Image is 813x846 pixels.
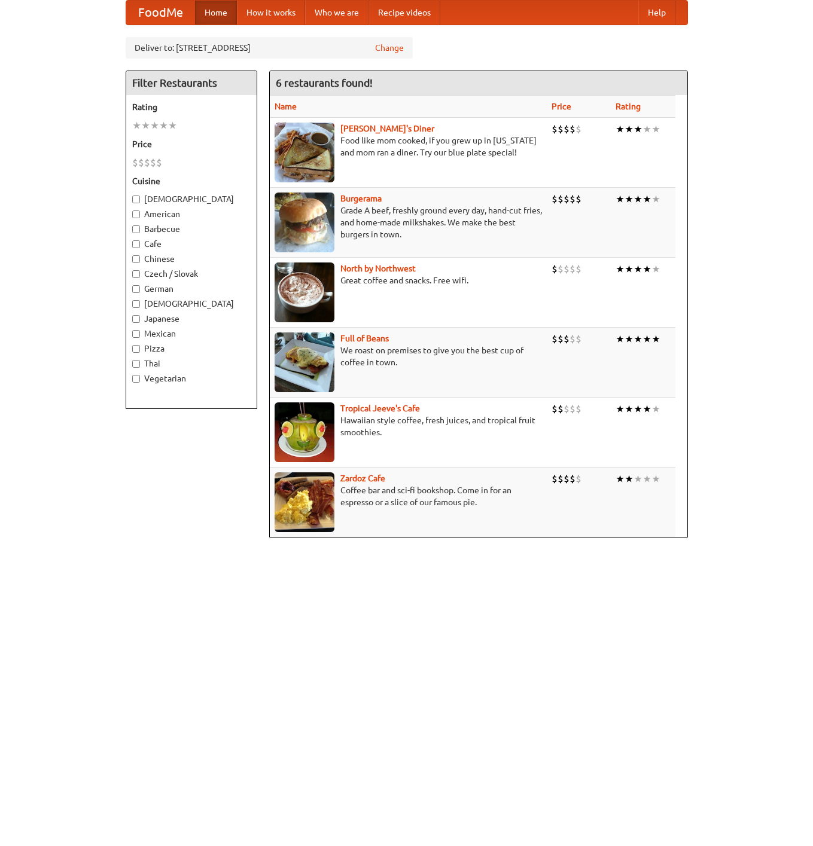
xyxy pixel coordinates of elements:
[132,225,140,233] input: Barbecue
[625,262,634,276] li: ★
[570,332,576,346] li: $
[141,119,150,132] li: ★
[552,123,558,136] li: $
[552,102,571,111] a: Price
[340,474,385,483] a: Zardoz Cafe
[275,102,297,111] a: Name
[132,223,251,235] label: Barbecue
[132,196,140,203] input: [DEMOGRAPHIC_DATA]
[340,194,382,203] a: Burgerama
[132,315,140,323] input: Japanese
[132,313,251,325] label: Japanese
[643,262,651,276] li: ★
[564,262,570,276] li: $
[144,156,150,169] li: $
[369,1,440,25] a: Recipe videos
[138,156,144,169] li: $
[616,402,625,416] li: ★
[558,332,564,346] li: $
[616,332,625,346] li: ★
[275,472,334,532] img: zardoz.jpg
[570,262,576,276] li: $
[564,402,570,416] li: $
[634,332,643,346] li: ★
[275,414,542,438] p: Hawaiian style coffee, fresh juices, and tropical fruit smoothies.
[616,472,625,485] li: ★
[132,208,251,220] label: American
[643,123,651,136] li: ★
[276,77,373,88] ng-pluralize: 6 restaurants found!
[576,332,581,346] li: $
[576,193,581,206] li: $
[132,270,140,278] input: Czech / Slovak
[558,472,564,485] li: $
[237,1,305,25] a: How it works
[576,472,581,485] li: $
[132,156,138,169] li: $
[132,328,251,340] label: Mexican
[638,1,675,25] a: Help
[570,472,576,485] li: $
[132,193,251,205] label: [DEMOGRAPHIC_DATA]
[132,238,251,250] label: Cafe
[643,193,651,206] li: ★
[651,123,660,136] li: ★
[132,343,251,355] label: Pizza
[564,193,570,206] li: $
[195,1,237,25] a: Home
[275,204,542,240] p: Grade A beef, freshly ground every day, hand-cut fries, and home-made milkshakes. We make the bes...
[132,358,251,369] label: Thai
[570,193,576,206] li: $
[651,193,660,206] li: ★
[576,262,581,276] li: $
[132,285,140,293] input: German
[375,42,404,54] a: Change
[576,123,581,136] li: $
[651,472,660,485] li: ★
[132,375,140,383] input: Vegetarian
[340,124,434,133] a: [PERSON_NAME]'s Diner
[651,402,660,416] li: ★
[275,274,542,286] p: Great coffee and snacks. Free wifi.
[634,472,643,485] li: ★
[132,283,251,295] label: German
[132,175,251,187] h5: Cuisine
[275,402,334,462] img: jeeves.jpg
[625,123,634,136] li: ★
[651,332,660,346] li: ★
[132,101,251,113] h5: Rating
[616,262,625,276] li: ★
[340,264,416,273] a: North by Northwest
[570,402,576,416] li: $
[643,402,651,416] li: ★
[564,332,570,346] li: $
[132,138,251,150] h5: Price
[552,193,558,206] li: $
[634,262,643,276] li: ★
[340,334,389,343] a: Full of Beans
[643,472,651,485] li: ★
[625,332,634,346] li: ★
[132,253,251,265] label: Chinese
[625,472,634,485] li: ★
[558,123,564,136] li: $
[616,123,625,136] li: ★
[132,210,140,218] input: American
[651,262,660,276] li: ★
[552,402,558,416] li: $
[275,193,334,252] img: burgerama.jpg
[564,472,570,485] li: $
[552,262,558,276] li: $
[634,123,643,136] li: ★
[643,332,651,346] li: ★
[340,404,420,413] b: Tropical Jeeve's Cafe
[616,193,625,206] li: ★
[132,330,140,338] input: Mexican
[634,402,643,416] li: ★
[275,135,542,158] p: Food like mom cooked, if you grew up in [US_STATE] and mom ran a diner. Try our blue plate special!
